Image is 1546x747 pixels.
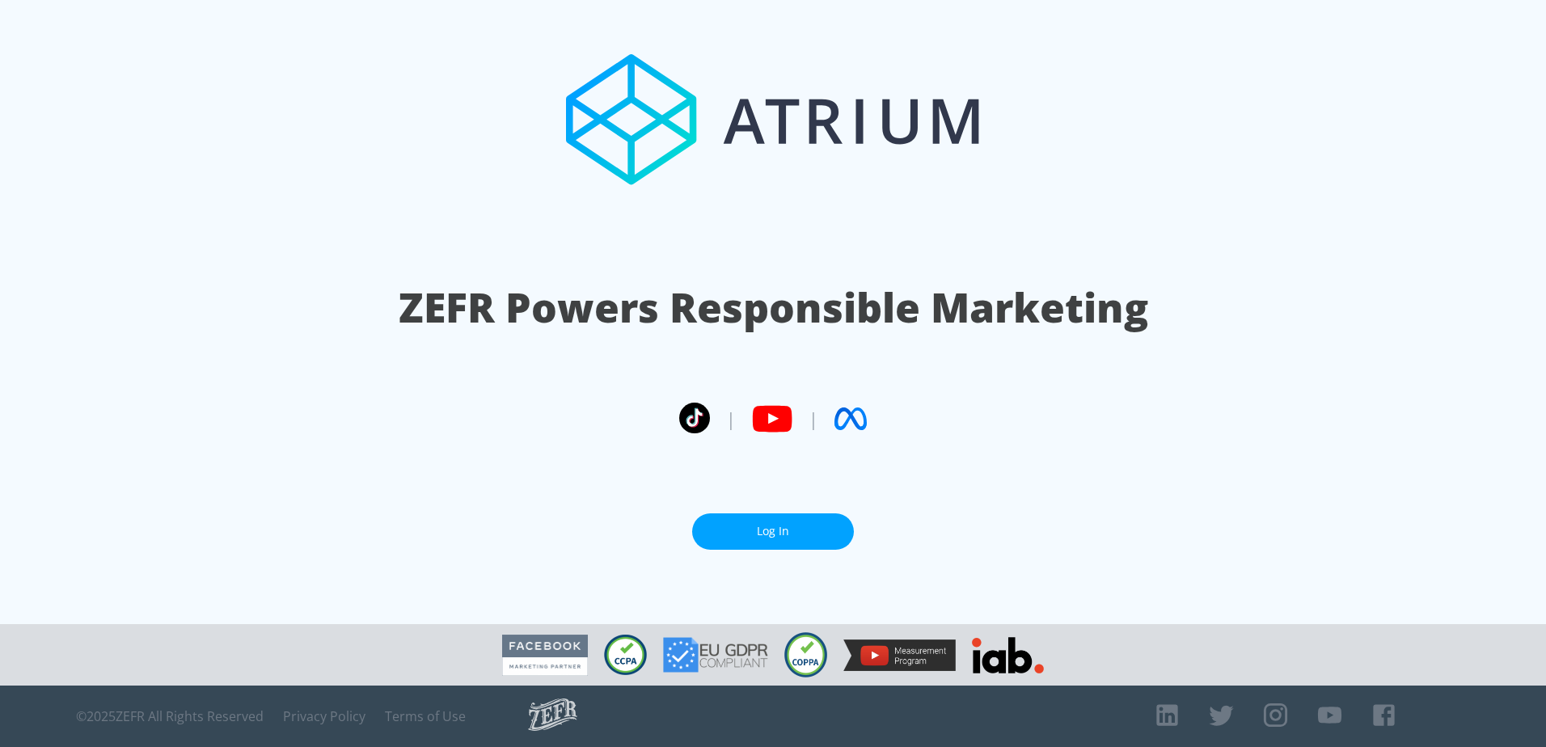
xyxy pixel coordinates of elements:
span: | [809,407,818,431]
img: YouTube Measurement Program [843,639,956,671]
h1: ZEFR Powers Responsible Marketing [399,280,1148,336]
a: Terms of Use [385,708,466,724]
img: COPPA Compliant [784,632,827,677]
img: CCPA Compliant [604,635,647,675]
img: Facebook Marketing Partner [502,635,588,676]
a: Privacy Policy [283,708,365,724]
a: Log In [692,513,854,550]
span: | [726,407,736,431]
span: © 2025 ZEFR All Rights Reserved [76,708,264,724]
img: IAB [972,637,1044,673]
img: GDPR Compliant [663,637,768,673]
